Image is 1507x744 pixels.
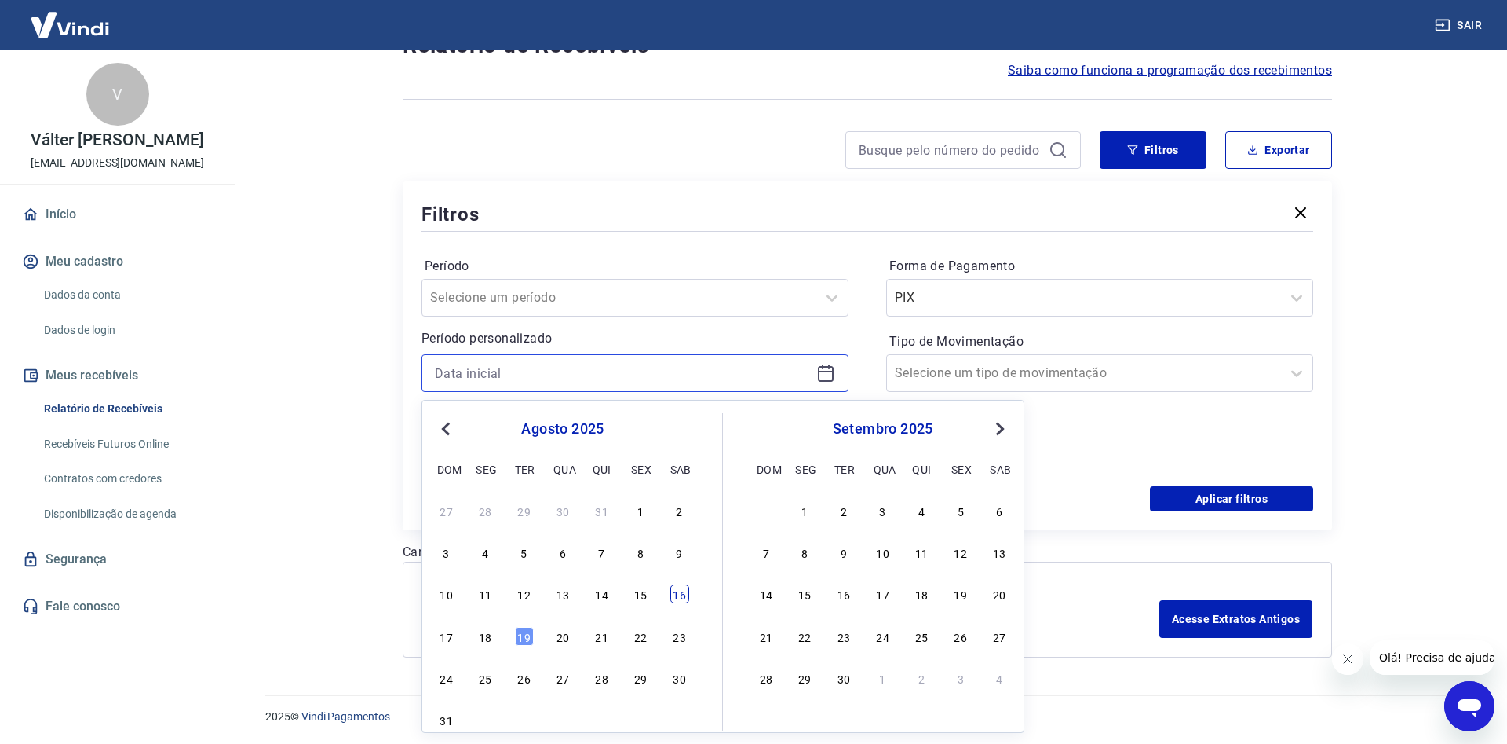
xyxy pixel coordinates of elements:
div: sab [670,460,689,478]
a: Vindi Pagamentos [301,710,390,723]
div: Choose terça-feira, 2 de setembro de 2025 [834,501,853,520]
div: qui [912,460,931,478]
div: Choose domingo, 27 de julho de 2025 [437,501,456,520]
div: Choose sábado, 20 de setembro de 2025 [990,585,1009,603]
div: Choose segunda-feira, 18 de agosto de 2025 [476,627,494,646]
div: Choose terça-feira, 23 de setembro de 2025 [834,627,853,646]
div: Choose quinta-feira, 31 de julho de 2025 [593,501,611,520]
div: Choose sábado, 13 de setembro de 2025 [990,543,1009,562]
div: Choose terça-feira, 12 de agosto de 2025 [515,585,534,603]
button: Filtros [1100,131,1206,169]
div: Choose segunda-feira, 1 de setembro de 2025 [795,501,814,520]
div: Choose sábado, 30 de agosto de 2025 [670,669,689,687]
div: Choose sábado, 6 de setembro de 2025 [670,710,689,729]
label: Período [425,257,845,276]
div: dom [757,460,775,478]
div: qua [553,460,572,478]
div: Choose domingo, 3 de agosto de 2025 [437,543,456,562]
div: Choose segunda-feira, 28 de julho de 2025 [476,501,494,520]
div: Choose terça-feira, 29 de julho de 2025 [515,501,534,520]
span: Olá! Precisa de ajuda? [9,11,132,24]
div: seg [476,460,494,478]
div: Choose sábado, 16 de agosto de 2025 [670,585,689,603]
iframe: Fechar mensagem [1332,643,1363,675]
div: Choose sexta-feira, 12 de setembro de 2025 [951,543,970,562]
div: ter [515,460,534,478]
div: Choose quinta-feira, 7 de agosto de 2025 [593,543,611,562]
div: Choose terça-feira, 30 de setembro de 2025 [834,669,853,687]
a: Dados da conta [38,279,216,311]
div: ter [834,460,853,478]
div: Choose quinta-feira, 2 de outubro de 2025 [912,669,931,687]
label: Tipo de Movimentação [889,332,1310,351]
div: setembro 2025 [754,420,1011,438]
div: sex [951,460,970,478]
p: Válter [PERSON_NAME] [31,132,203,148]
div: Choose quinta-feira, 21 de agosto de 2025 [593,627,611,646]
div: Choose sábado, 4 de outubro de 2025 [990,669,1009,687]
button: Exportar [1225,131,1332,169]
div: Choose quarta-feira, 3 de setembro de 2025 [553,710,572,729]
p: [EMAIL_ADDRESS][DOMAIN_NAME] [31,155,204,171]
div: month 2025-08 [435,499,691,731]
div: Choose quarta-feira, 27 de agosto de 2025 [553,669,572,687]
a: Relatório de Recebíveis [38,393,216,425]
div: Choose quinta-feira, 14 de agosto de 2025 [593,585,611,603]
a: Início [19,197,216,232]
button: Meu cadastro [19,244,216,279]
button: Previous Month [436,420,455,438]
a: Saiba como funciona a programação dos recebimentos [1008,61,1332,80]
div: Choose quinta-feira, 4 de setembro de 2025 [912,501,931,520]
div: Choose quarta-feira, 17 de setembro de 2025 [874,585,892,603]
div: Choose sábado, 2 de agosto de 2025 [670,501,689,520]
a: Contratos com credores [38,463,216,495]
label: Forma de Pagamento [889,257,1310,276]
div: Choose segunda-feira, 22 de setembro de 2025 [795,627,814,646]
div: Choose sábado, 6 de setembro de 2025 [990,501,1009,520]
a: Fale conosco [19,589,216,624]
div: Choose sexta-feira, 19 de setembro de 2025 [951,585,970,603]
div: dom [437,460,456,478]
div: Choose domingo, 17 de agosto de 2025 [437,627,456,646]
button: Meus recebíveis [19,358,216,393]
div: agosto 2025 [435,420,691,438]
div: Choose sexta-feira, 5 de setembro de 2025 [951,501,970,520]
a: Recebíveis Futuros Online [38,428,216,460]
input: Busque pelo número do pedido [859,138,1042,162]
div: V [86,63,149,126]
div: Choose quarta-feira, 6 de agosto de 2025 [553,543,572,562]
div: Choose quinta-feira, 11 de setembro de 2025 [912,543,931,562]
div: Choose domingo, 21 de setembro de 2025 [757,627,775,646]
div: Choose sexta-feira, 15 de agosto de 2025 [631,585,650,603]
div: sex [631,460,650,478]
div: Choose domingo, 31 de agosto de 2025 [437,710,456,729]
div: month 2025-09 [754,499,1011,689]
div: Choose segunda-feira, 11 de agosto de 2025 [476,585,494,603]
div: Choose segunda-feira, 29 de setembro de 2025 [795,669,814,687]
div: Choose quarta-feira, 30 de julho de 2025 [553,501,572,520]
div: Choose quarta-feira, 24 de setembro de 2025 [874,627,892,646]
div: Choose terça-feira, 16 de setembro de 2025 [834,585,853,603]
a: Dados de login [38,314,216,346]
div: qua [874,460,892,478]
h5: Filtros [421,202,480,227]
div: Choose sexta-feira, 22 de agosto de 2025 [631,627,650,646]
div: Choose segunda-feira, 15 de setembro de 2025 [795,585,814,603]
div: sab [990,460,1009,478]
a: Segurança [19,542,216,577]
div: Choose quarta-feira, 20 de agosto de 2025 [553,627,572,646]
div: qui [593,460,611,478]
div: Choose sexta-feira, 3 de outubro de 2025 [951,669,970,687]
a: Acesse Extratos Antigos [1159,600,1312,638]
div: seg [795,460,814,478]
a: Disponibilização de agenda [38,498,216,530]
div: Choose terça-feira, 9 de setembro de 2025 [834,543,853,562]
div: Choose quinta-feira, 25 de setembro de 2025 [912,627,931,646]
button: Aplicar filtros [1150,486,1313,511]
iframe: Mensagem da empresa [1370,640,1494,675]
div: Choose domingo, 14 de setembro de 2025 [757,585,775,603]
button: Next Month [991,420,1009,438]
div: Choose terça-feira, 19 de agosto de 2025 [515,627,534,646]
button: Sair [1432,11,1488,40]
